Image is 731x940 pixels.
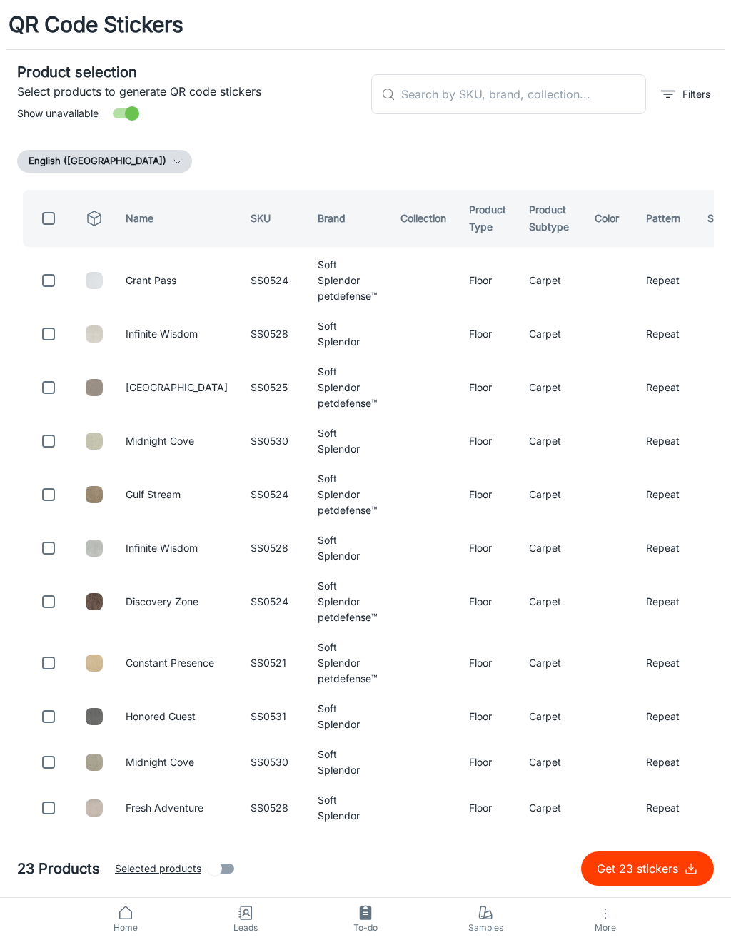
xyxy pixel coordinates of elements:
td: Soft Splendor [306,788,389,828]
span: Home [74,921,177,934]
td: Repeat [635,421,696,461]
td: Midnight Cove [114,742,239,782]
td: Carpet [518,697,583,737]
td: SS0531 [239,697,306,737]
td: Floor [458,742,518,782]
td: Soft Splendor petdefense™ [306,635,389,691]
td: Floor [458,421,518,461]
td: Soft Splendor [306,421,389,461]
td: Soft Splendor petdefense™ [306,253,389,308]
td: Carpet [518,528,583,568]
td: Infinite Wisdom [114,314,239,354]
p: Select products to generate QR code stickers [17,83,360,100]
h5: Product selection [17,61,360,83]
td: Carpet [518,421,583,461]
a: Samples [425,898,545,940]
td: [GEOGRAPHIC_DATA] [114,360,239,415]
span: Samples [434,921,537,934]
td: Carpet [518,314,583,354]
td: Floor [458,467,518,522]
td: Repeat [635,253,696,308]
th: SKU [239,190,306,247]
span: More [554,922,657,933]
td: Soft Splendor [306,314,389,354]
td: Carpet [518,742,583,782]
span: Selected products [115,861,201,876]
td: Soft Splendor petdefense™ [306,467,389,522]
td: Carpet [518,788,583,828]
button: filter [657,83,714,106]
td: Floor [458,253,518,308]
td: Repeat [635,467,696,522]
th: Product Subtype [518,190,583,247]
td: SS0524 [239,253,306,308]
span: Show unavailable [17,106,99,121]
td: Repeat [635,314,696,354]
td: Carpet [518,574,583,630]
td: Carpet [518,360,583,415]
td: Floor [458,788,518,828]
h5: 23 Products [17,858,100,879]
td: Repeat [635,528,696,568]
td: Honored Guest [114,697,239,737]
span: To-do [314,921,417,934]
td: Floor [458,635,518,691]
td: Floor [458,834,518,874]
input: Search by SKU, brand, collection... [401,74,646,114]
td: Fresh Adventure [114,788,239,828]
td: SS0530 [239,421,306,461]
th: Collection [389,190,458,247]
h1: QR Code Stickers [9,9,183,41]
td: SS0530 [239,742,306,782]
a: To-do [306,898,425,940]
td: SS0525 [239,360,306,415]
td: Repeat [635,742,696,782]
th: Pattern [635,190,696,247]
td: Soft Splendor [306,834,389,874]
td: Repeat [635,360,696,415]
p: Get 23 stickers [597,860,684,877]
td: Hidden Treasure [114,834,239,874]
button: English ([GEOGRAPHIC_DATA]) [17,150,192,173]
td: Repeat [635,788,696,828]
td: Midnight Cove [114,421,239,461]
td: Carpet [518,635,583,691]
td: SS0524 [239,574,306,630]
a: Leads [186,898,306,940]
td: Floor [458,314,518,354]
td: Repeat [635,635,696,691]
td: Soft Splendor petdefense™ [306,360,389,415]
td: Grant Pass [114,253,239,308]
td: SS0528 [239,834,306,874]
td: Floor [458,574,518,630]
th: Name [114,190,239,247]
td: Discovery Zone [114,574,239,630]
th: Color [583,190,635,247]
td: Soft Splendor [306,742,389,782]
td: Repeat [635,834,696,874]
td: SS0524 [239,467,306,522]
p: Filters [682,86,710,102]
td: SS0528 [239,788,306,828]
td: Floor [458,697,518,737]
td: Soft Splendor [306,697,389,737]
td: Floor [458,528,518,568]
td: Carpet [518,467,583,522]
td: Carpet [518,834,583,874]
td: Repeat [635,574,696,630]
td: Infinite Wisdom [114,528,239,568]
td: SS0528 [239,528,306,568]
td: Soft Splendor [306,528,389,568]
td: SS0528 [239,314,306,354]
td: Floor [458,360,518,415]
td: Gulf Stream [114,467,239,522]
td: SS0521 [239,635,306,691]
a: Home [66,898,186,940]
td: Constant Presence [114,635,239,691]
button: Get 23 stickers [581,851,714,886]
td: Soft Splendor petdefense™ [306,574,389,630]
th: Product Type [458,190,518,247]
span: Leads [194,921,297,934]
td: Repeat [635,697,696,737]
td: Carpet [518,253,583,308]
